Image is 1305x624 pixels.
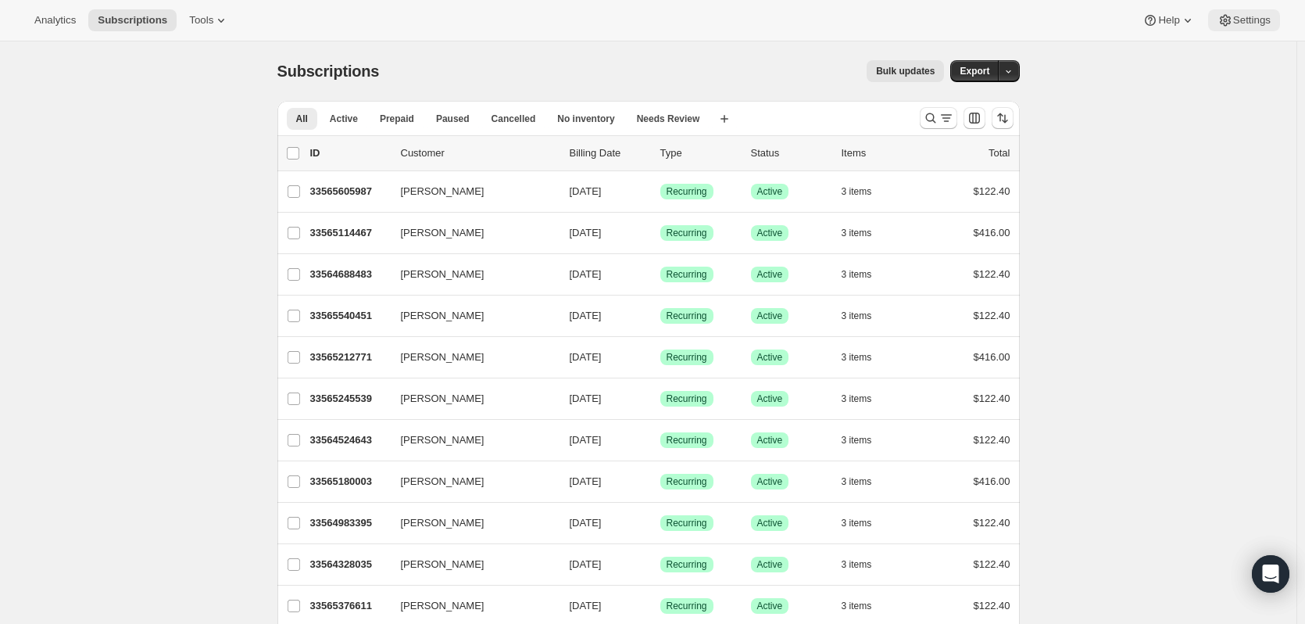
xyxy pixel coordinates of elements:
[842,181,889,203] button: 3 items
[310,145,1010,161] div: IDCustomerBilling DateTypeStatusItemsTotal
[974,600,1010,611] span: $122.40
[310,222,1010,244] div: 33565114467[PERSON_NAME][DATE]SuccessRecurringSuccessActive3 items$416.00
[842,554,889,576] button: 3 items
[570,434,602,446] span: [DATE]
[757,185,783,198] span: Active
[310,346,1010,368] div: 33565212771[PERSON_NAME][DATE]SuccessRecurringSuccessActive3 items$416.00
[310,554,1010,576] div: 33564328035[PERSON_NAME][DATE]SuccessRecurringSuccessActive3 items$122.40
[1158,14,1179,27] span: Help
[310,267,388,282] p: 33564688483
[570,268,602,280] span: [DATE]
[757,517,783,529] span: Active
[667,351,707,364] span: Recurring
[570,351,602,363] span: [DATE]
[842,429,889,451] button: 3 items
[974,393,1010,404] span: $122.40
[667,393,707,405] span: Recurring
[330,113,358,125] span: Active
[757,268,783,281] span: Active
[310,308,388,324] p: 33565540451
[380,113,414,125] span: Prepaid
[401,391,484,407] span: [PERSON_NAME]
[757,434,783,446] span: Active
[310,598,388,614] p: 33565376611
[391,221,548,246] button: [PERSON_NAME]
[391,262,548,287] button: [PERSON_NAME]
[88,9,177,31] button: Subscriptions
[842,268,872,281] span: 3 items
[310,429,1010,451] div: 33564524643[PERSON_NAME][DATE]SuccessRecurringSuccessActive3 items$122.40
[667,434,707,446] span: Recurring
[189,14,213,27] span: Tools
[401,145,557,161] p: Customer
[310,595,1010,617] div: 33565376611[PERSON_NAME][DATE]SuccessRecurringSuccessActive3 items$122.40
[842,264,889,285] button: 3 items
[974,227,1010,238] span: $416.00
[757,227,783,239] span: Active
[310,474,388,490] p: 33565180003
[310,391,388,407] p: 33565245539
[570,517,602,529] span: [DATE]
[751,145,829,161] p: Status
[310,184,388,199] p: 33565605987
[391,303,548,328] button: [PERSON_NAME]
[1233,14,1271,27] span: Settings
[310,145,388,161] p: ID
[960,65,989,77] span: Export
[310,388,1010,410] div: 33565245539[PERSON_NAME][DATE]SuccessRecurringSuccessActive3 items$122.40
[401,474,484,490] span: [PERSON_NAME]
[757,475,783,488] span: Active
[310,181,1010,203] div: 33565605987[PERSON_NAME][DATE]SuccessRecurringSuccessActive3 items$122.40
[974,475,1010,487] span: $416.00
[757,351,783,364] span: Active
[842,517,872,529] span: 3 items
[842,185,872,198] span: 3 items
[492,113,536,125] span: Cancelled
[876,65,935,77] span: Bulk updates
[436,113,470,125] span: Paused
[842,305,889,327] button: 3 items
[974,185,1010,197] span: $122.40
[842,227,872,239] span: 3 items
[391,552,548,577] button: [PERSON_NAME]
[757,558,783,571] span: Active
[667,600,707,612] span: Recurring
[296,113,308,125] span: All
[180,9,238,31] button: Tools
[989,145,1010,161] p: Total
[310,225,388,241] p: 33565114467
[401,598,484,614] span: [PERSON_NAME]
[667,185,707,198] span: Recurring
[920,107,957,129] button: Search and filter results
[667,558,707,571] span: Recurring
[401,308,484,324] span: [PERSON_NAME]
[34,14,76,27] span: Analytics
[310,264,1010,285] div: 33564688483[PERSON_NAME][DATE]SuccessRecurringSuccessActive3 items$122.40
[1208,9,1280,31] button: Settings
[757,600,783,612] span: Active
[842,434,872,446] span: 3 items
[391,594,548,619] button: [PERSON_NAME]
[310,432,388,448] p: 33564524643
[310,350,388,365] p: 33565212771
[1133,9,1204,31] button: Help
[401,184,484,199] span: [PERSON_NAME]
[401,267,484,282] span: [PERSON_NAME]
[557,113,614,125] span: No inventory
[310,305,1010,327] div: 33565540451[PERSON_NAME][DATE]SuccessRecurringSuccessActive3 items$122.40
[667,227,707,239] span: Recurring
[842,471,889,493] button: 3 items
[310,512,1010,534] div: 33564983395[PERSON_NAME][DATE]SuccessRecurringSuccessActive3 items$122.40
[310,471,1010,493] div: 33565180003[PERSON_NAME][DATE]SuccessRecurringSuccessActive3 items$416.00
[570,600,602,611] span: [DATE]
[842,351,872,364] span: 3 items
[660,145,738,161] div: Type
[391,345,548,370] button: [PERSON_NAME]
[25,9,85,31] button: Analytics
[391,386,548,411] button: [PERSON_NAME]
[391,511,548,536] button: [PERSON_NAME]
[277,63,380,80] span: Subscriptions
[570,310,602,321] span: [DATE]
[842,393,872,405] span: 3 items
[570,558,602,570] span: [DATE]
